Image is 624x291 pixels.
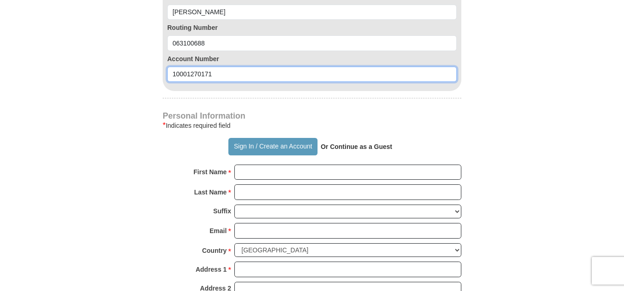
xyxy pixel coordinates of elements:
div: Indicates required field [163,120,461,131]
strong: Address 1 [196,263,227,276]
strong: Email [210,224,227,237]
strong: Or Continue as a Guest [321,143,392,150]
label: Account Number [167,54,457,63]
strong: Country [202,244,227,257]
strong: Suffix [213,205,231,217]
h4: Personal Information [163,112,461,120]
button: Sign In / Create an Account [228,138,317,155]
strong: Last Name [194,186,227,199]
strong: First Name [193,165,227,178]
label: Routing Number [167,23,457,32]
